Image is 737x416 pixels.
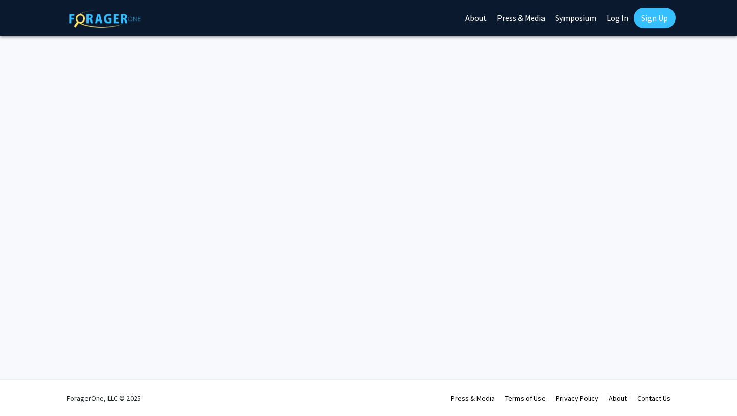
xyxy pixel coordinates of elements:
a: Contact Us [637,393,670,403]
a: Sign Up [634,8,676,28]
a: Terms of Use [505,393,546,403]
img: ForagerOne Logo [69,10,141,28]
div: ForagerOne, LLC © 2025 [67,380,141,416]
a: Press & Media [451,393,495,403]
a: Privacy Policy [556,393,598,403]
a: About [609,393,627,403]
